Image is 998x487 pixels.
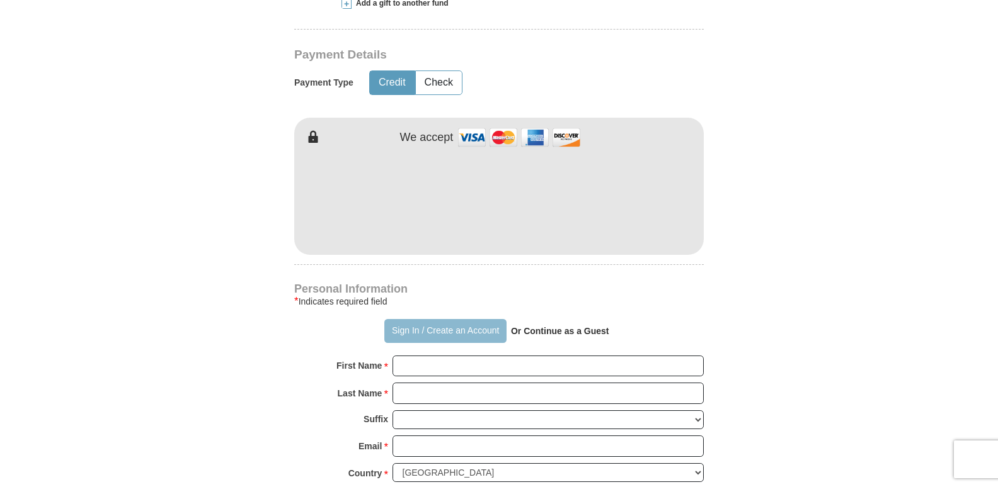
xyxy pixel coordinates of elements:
h4: Personal Information [294,284,704,294]
strong: Or Continue as a Guest [511,326,609,336]
button: Check [416,71,462,94]
h3: Payment Details [294,48,616,62]
button: Credit [370,71,415,94]
strong: First Name [336,357,382,374]
h5: Payment Type [294,77,353,88]
img: credit cards accepted [456,124,582,151]
h4: We accept [400,131,454,145]
button: Sign In / Create an Account [384,319,506,343]
strong: Suffix [364,410,388,428]
strong: Country [348,464,382,482]
strong: Email [358,437,382,455]
div: Indicates required field [294,294,704,309]
strong: Last Name [338,384,382,402]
